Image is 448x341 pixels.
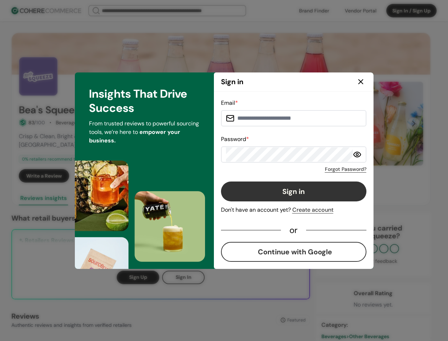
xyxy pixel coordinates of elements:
div: or [281,227,306,233]
h3: Insights That Drive Success [89,87,200,115]
div: Don't have an account yet? [221,206,366,214]
button: Continue with Google [221,242,366,262]
label: Password [221,135,249,143]
span: empower your business. [89,128,180,144]
div: Create account [292,206,333,214]
label: Email [221,99,238,107]
a: Forgot Password? [325,166,366,173]
p: From trusted reviews to powerful sourcing tools, we’re here to [89,119,200,145]
button: Sign in [221,182,366,201]
h2: Sign in [221,76,243,87]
